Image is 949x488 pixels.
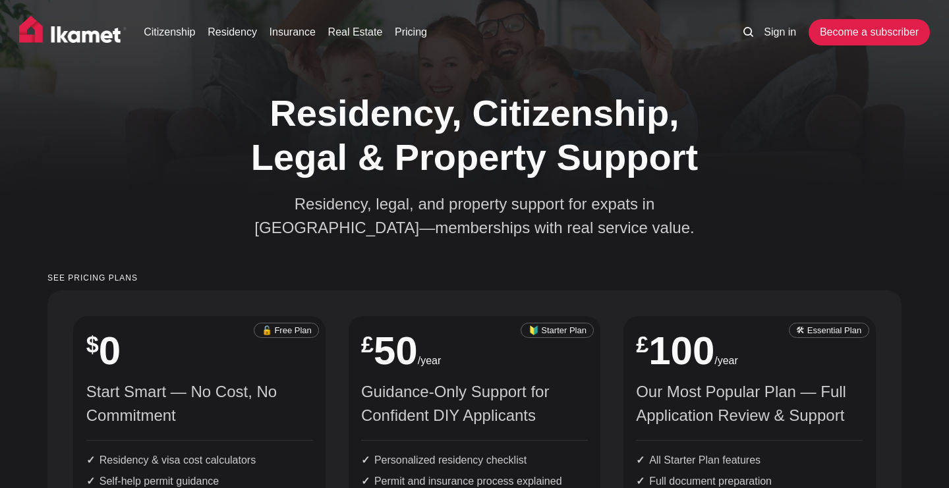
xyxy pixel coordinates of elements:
[789,323,869,338] small: 🛠 Essential Plan
[636,380,863,427] p: Our Most Popular Plan — Full Application Review & Support
[361,380,588,427] p: Guidance-Only Support for Confident DIY Applicants
[208,24,257,40] a: Residency
[361,332,374,357] sup: £
[328,24,383,40] a: Real Estate
[244,192,705,240] p: Residency, legal, and property support for expats in [GEOGRAPHIC_DATA]—memberships with real serv...
[86,380,313,427] p: Start Smart — No Cost, No Commitment
[86,452,313,468] li: Residency & visa cost calculators
[714,355,738,366] span: /year
[231,91,718,179] h1: Residency, Citizenship, Legal & Property Support
[636,452,863,468] li: All Starter Plan features
[254,323,319,338] small: 🔓 Free Plan
[418,355,442,366] span: /year
[270,24,316,40] a: Insurance
[86,331,313,371] h2: 0
[361,452,588,468] li: Personalized residency checklist
[809,19,930,45] a: Become a subscriber
[47,274,902,283] small: See pricing plans
[521,323,594,338] small: 🔰 Starter Plan
[764,24,796,40] a: Sign in
[636,332,648,357] sup: £
[361,331,588,371] h2: 50
[636,331,863,371] h2: 100
[144,24,195,40] a: Citizenship
[395,24,427,40] a: Pricing
[86,332,99,357] sup: $
[19,16,127,49] img: Ikamet home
